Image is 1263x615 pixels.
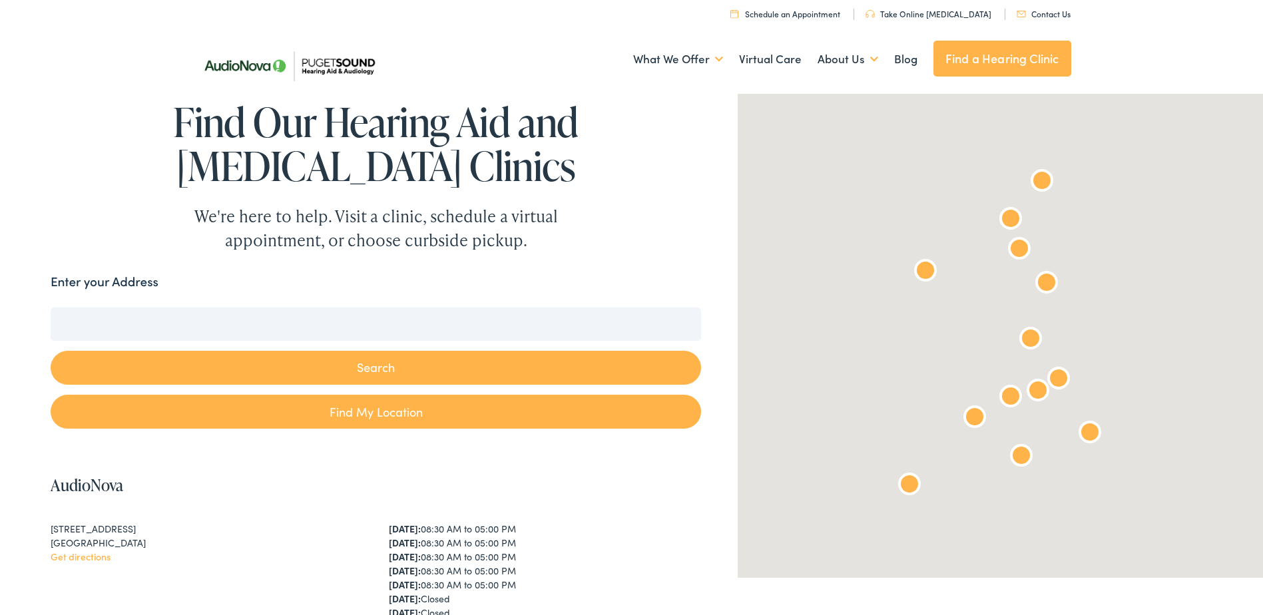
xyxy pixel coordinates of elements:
[51,550,111,563] a: Get directions
[1026,166,1058,198] div: Puget Sound Hearing Aid &#038; Audiology by AudioNova
[633,35,723,84] a: What We Offer
[894,35,917,84] a: Blog
[933,41,1071,77] a: Find a Hearing Clinic
[739,35,802,84] a: Virtual Care
[389,522,421,535] strong: [DATE]:
[389,564,421,577] strong: [DATE]:
[1074,418,1106,450] div: AudioNova
[730,9,738,18] img: utility icon
[51,307,701,341] input: Enter your address or zip code
[1003,234,1035,266] div: AudioNova
[866,8,991,19] a: Take Online [MEDICAL_DATA]
[51,474,123,496] a: AudioNova
[163,204,589,252] div: We're here to help. Visit a clinic, schedule a virtual appointment, or choose curbside pickup.
[866,10,875,18] img: utility icon
[51,536,363,550] div: [GEOGRAPHIC_DATA]
[51,272,158,292] label: Enter your Address
[1015,324,1047,356] div: AudioNova
[1017,8,1071,19] a: Contact Us
[730,8,840,19] a: Schedule an Appointment
[389,536,421,549] strong: [DATE]:
[51,395,701,429] a: Find My Location
[389,578,421,591] strong: [DATE]:
[1043,364,1075,396] div: AudioNova
[1022,376,1054,408] div: AudioNova
[995,382,1027,414] div: AudioNova
[959,403,991,435] div: AudioNova
[51,100,701,188] h1: Find Our Hearing Aid and [MEDICAL_DATA] Clinics
[1031,268,1063,300] div: AudioNova
[893,470,925,502] div: AudioNova
[1017,11,1026,17] img: utility icon
[909,256,941,288] div: AudioNova
[818,35,878,84] a: About Us
[51,351,701,385] button: Search
[1005,441,1037,473] div: AudioNova
[51,522,363,536] div: [STREET_ADDRESS]
[389,592,421,605] strong: [DATE]:
[995,204,1027,236] div: AudioNova
[389,550,421,563] strong: [DATE]:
